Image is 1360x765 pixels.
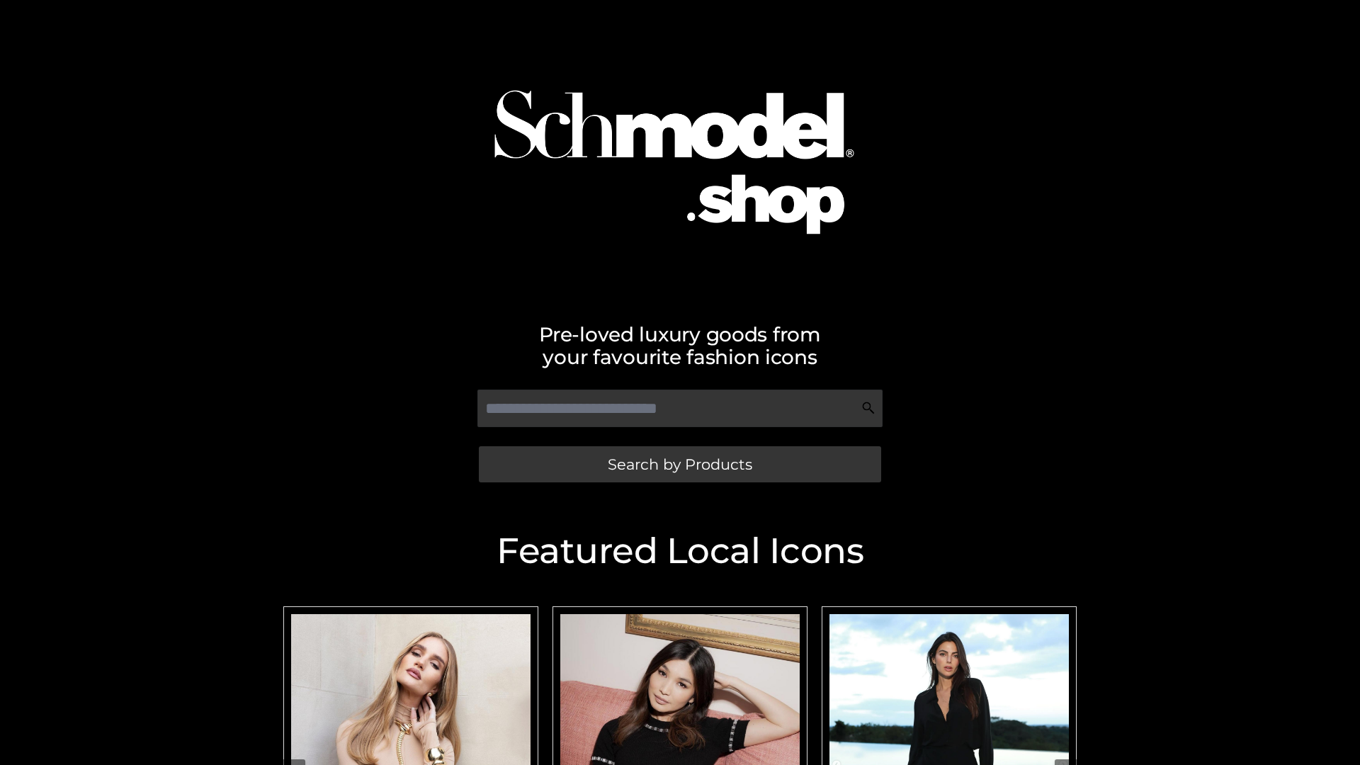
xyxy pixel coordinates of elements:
h2: Pre-loved luxury goods from your favourite fashion icons [276,323,1084,368]
a: Search by Products [479,446,881,482]
img: Search Icon [861,401,875,415]
span: Search by Products [608,457,752,472]
h2: Featured Local Icons​ [276,533,1084,569]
